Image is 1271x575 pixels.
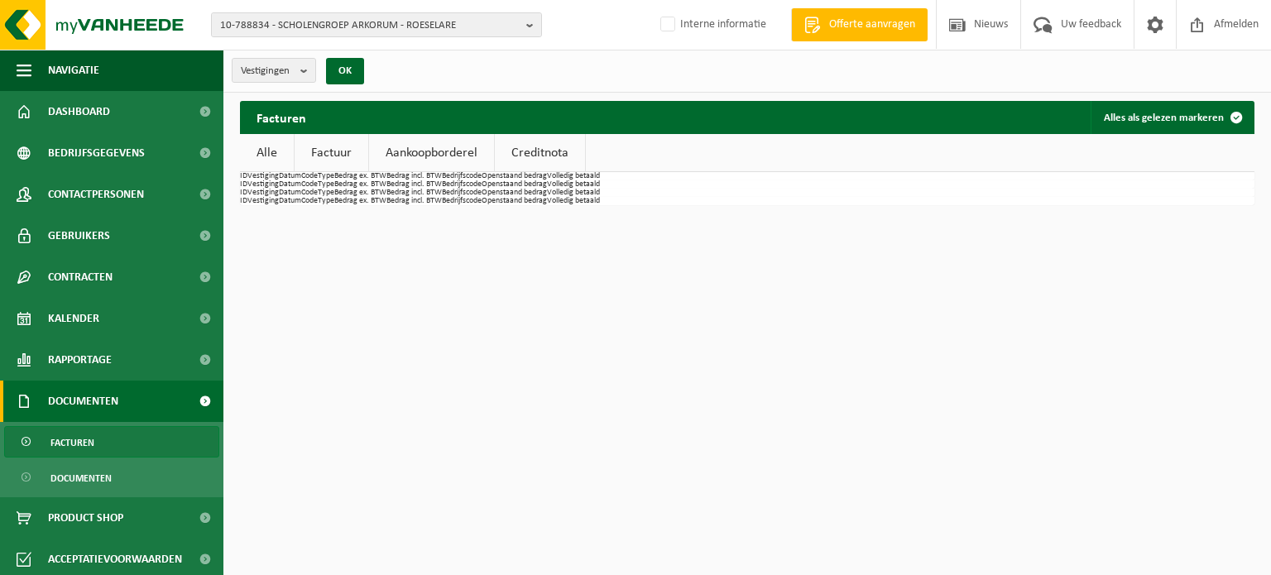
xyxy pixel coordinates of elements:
th: Type [318,172,334,180]
th: ID [240,189,247,197]
span: Dashboard [48,91,110,132]
th: Bedrag incl. BTW [386,189,442,197]
th: Code [301,172,318,180]
span: Gebruikers [48,215,110,256]
th: Bedrag incl. BTW [386,180,442,189]
span: Bedrijfsgegevens [48,132,145,174]
th: Bedrijfscode [442,180,482,189]
th: Datum [279,189,301,197]
span: Contactpersonen [48,174,144,215]
th: Volledig betaald [547,180,600,189]
span: Documenten [48,381,118,422]
th: Code [301,197,318,205]
span: Kalender [48,298,99,339]
a: Alle [240,134,294,172]
button: Alles als gelezen markeren [1091,101,1253,134]
th: Openstaand bedrag [482,180,547,189]
a: Documenten [4,462,219,493]
span: Contracten [48,256,113,298]
th: Bedrag ex. BTW [334,197,386,205]
th: Vestiging [247,180,279,189]
label: Interne informatie [657,12,766,37]
th: Bedrag ex. BTW [334,189,386,197]
th: Vestiging [247,172,279,180]
th: Bedrag ex. BTW [334,172,386,180]
th: Vestiging [247,197,279,205]
button: OK [326,58,364,84]
th: Bedrag incl. BTW [386,197,442,205]
th: Code [301,180,318,189]
th: Bedrijfscode [442,189,482,197]
th: Openstaand bedrag [482,172,547,180]
th: Openstaand bedrag [482,189,547,197]
span: Documenten [50,462,112,494]
a: Facturen [4,426,219,458]
th: Type [318,197,334,205]
th: Datum [279,172,301,180]
th: Volledig betaald [547,172,600,180]
th: Datum [279,197,301,205]
a: Creditnota [495,134,585,172]
th: Type [318,180,334,189]
th: Bedrag ex. BTW [334,180,386,189]
th: ID [240,197,247,205]
th: ID [240,180,247,189]
span: Rapportage [48,339,112,381]
span: Offerte aanvragen [825,17,919,33]
th: Type [318,189,334,197]
a: Aankoopborderel [369,134,494,172]
span: Facturen [50,427,94,458]
th: Volledig betaald [547,189,600,197]
a: Offerte aanvragen [791,8,928,41]
span: Vestigingen [241,59,294,84]
span: Navigatie [48,50,99,91]
th: Openstaand bedrag [482,197,547,205]
th: Bedrag incl. BTW [386,172,442,180]
th: Volledig betaald [547,197,600,205]
th: Vestiging [247,189,279,197]
button: 10-788834 - SCHOLENGROEP ARKORUM - ROESELARE [211,12,542,37]
th: Code [301,189,318,197]
span: 10-788834 - SCHOLENGROEP ARKORUM - ROESELARE [220,13,520,38]
th: Bedrijfscode [442,172,482,180]
th: ID [240,172,247,180]
button: Vestigingen [232,58,316,83]
a: Factuur [295,134,368,172]
th: Bedrijfscode [442,197,482,205]
th: Datum [279,180,301,189]
h2: Facturen [240,101,323,133]
span: Product Shop [48,497,123,539]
